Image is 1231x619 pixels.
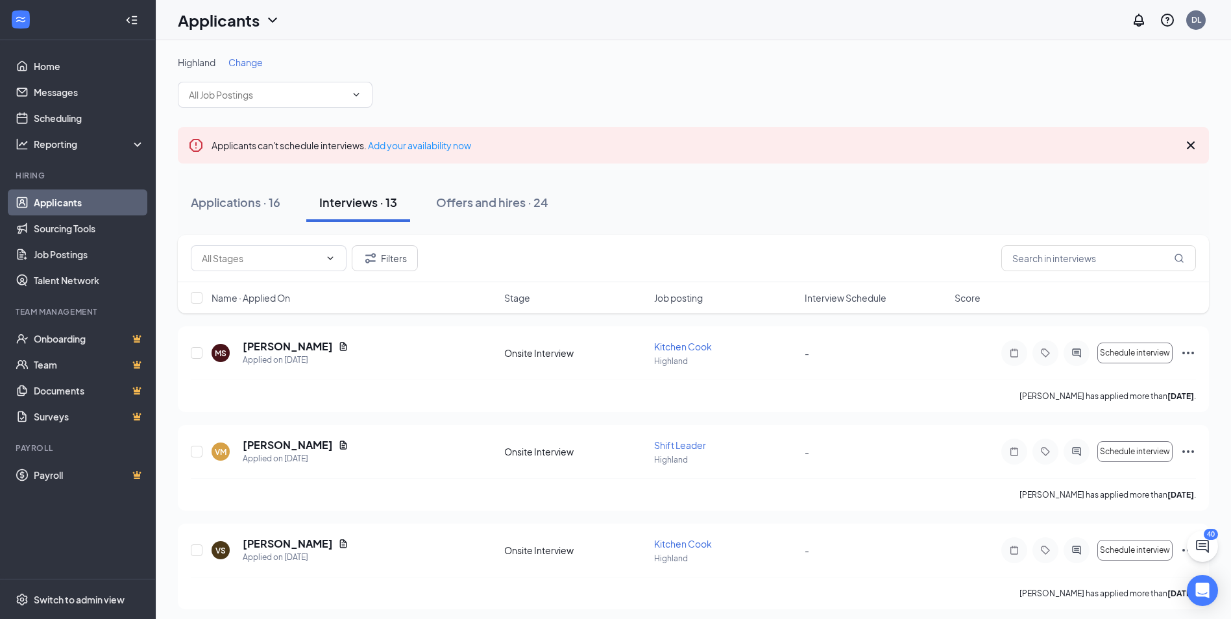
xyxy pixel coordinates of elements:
div: Applications · 16 [191,194,280,210]
svg: Document [338,440,348,450]
div: VM [215,446,226,457]
span: Applicants can't schedule interviews. [212,140,471,151]
a: Sourcing Tools [34,215,145,241]
a: Messages [34,79,145,105]
button: Schedule interview [1097,441,1173,462]
div: Onsite Interview [504,544,646,557]
span: Highland [178,56,215,68]
div: Team Management [16,306,142,317]
input: Search in interviews [1001,245,1196,271]
svg: Tag [1038,446,1053,457]
h1: Applicants [178,9,260,31]
a: TeamCrown [34,352,145,378]
svg: Ellipses [1180,444,1196,459]
b: [DATE] [1167,589,1194,598]
svg: ChevronDown [325,253,335,263]
a: DocumentsCrown [34,378,145,404]
p: Highland [654,553,796,564]
div: Offers and hires · 24 [436,194,548,210]
svg: Ellipses [1180,345,1196,361]
svg: Analysis [16,138,29,151]
svg: QuestionInfo [1160,12,1175,28]
a: PayrollCrown [34,462,145,488]
svg: Filter [363,250,378,266]
p: Highland [654,356,796,367]
b: [DATE] [1167,490,1194,500]
div: Hiring [16,170,142,181]
h5: [PERSON_NAME] [243,438,333,452]
svg: Ellipses [1180,542,1196,558]
svg: ActiveChat [1069,446,1084,457]
b: [DATE] [1167,391,1194,401]
svg: Document [338,539,348,549]
svg: Note [1006,446,1022,457]
div: Open Intercom Messenger [1187,575,1218,606]
h5: [PERSON_NAME] [243,537,333,551]
p: Highland [654,454,796,465]
button: Schedule interview [1097,343,1173,363]
svg: Tag [1038,348,1053,358]
button: ChatActive [1187,531,1218,562]
span: Schedule interview [1100,348,1170,358]
span: Kitchen Cook [654,341,712,352]
span: Interview Schedule [805,291,886,304]
a: Talent Network [34,267,145,293]
div: Applied on [DATE] [243,354,348,367]
input: All Stages [202,251,320,265]
span: Schedule interview [1100,546,1170,555]
span: Shift Leader [654,439,706,451]
a: Job Postings [34,241,145,267]
span: - [805,347,809,359]
div: Interviews · 13 [319,194,397,210]
span: - [805,446,809,457]
svg: Tag [1038,545,1053,555]
div: Applied on [DATE] [243,452,348,465]
a: Scheduling [34,105,145,131]
button: Schedule interview [1097,540,1173,561]
svg: Cross [1183,138,1199,153]
a: OnboardingCrown [34,326,145,352]
h5: [PERSON_NAME] [243,339,333,354]
p: [PERSON_NAME] has applied more than . [1019,391,1196,402]
div: Onsite Interview [504,445,646,458]
a: SurveysCrown [34,404,145,430]
div: Reporting [34,138,145,151]
svg: ChevronDown [351,90,361,100]
a: Applicants [34,189,145,215]
span: Stage [504,291,530,304]
div: VS [215,545,226,556]
svg: Note [1006,348,1022,358]
span: Kitchen Cook [654,538,712,550]
svg: ActiveChat [1069,348,1084,358]
p: [PERSON_NAME] has applied more than . [1019,489,1196,500]
svg: MagnifyingGlass [1174,253,1184,263]
input: All Job Postings [189,88,346,102]
span: - [805,544,809,556]
span: Score [955,291,981,304]
svg: WorkstreamLogo [14,13,27,26]
button: Filter Filters [352,245,418,271]
span: Name · Applied On [212,291,290,304]
svg: ActiveChat [1069,545,1084,555]
svg: Notifications [1131,12,1147,28]
a: Add your availability now [368,140,471,151]
svg: ChatActive [1195,539,1210,554]
svg: Settings [16,593,29,606]
svg: Error [188,138,204,153]
div: MS [215,348,226,359]
div: Applied on [DATE] [243,551,348,564]
span: Job posting [654,291,703,304]
svg: ChevronDown [265,12,280,28]
svg: Document [338,341,348,352]
div: 40 [1204,529,1218,540]
div: Switch to admin view [34,593,125,606]
div: Onsite Interview [504,346,646,359]
span: Change [228,56,263,68]
span: Schedule interview [1100,447,1170,456]
a: Home [34,53,145,79]
p: [PERSON_NAME] has applied more than . [1019,588,1196,599]
div: Payroll [16,443,142,454]
div: DL [1191,14,1201,25]
svg: Note [1006,545,1022,555]
svg: Collapse [125,14,138,27]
